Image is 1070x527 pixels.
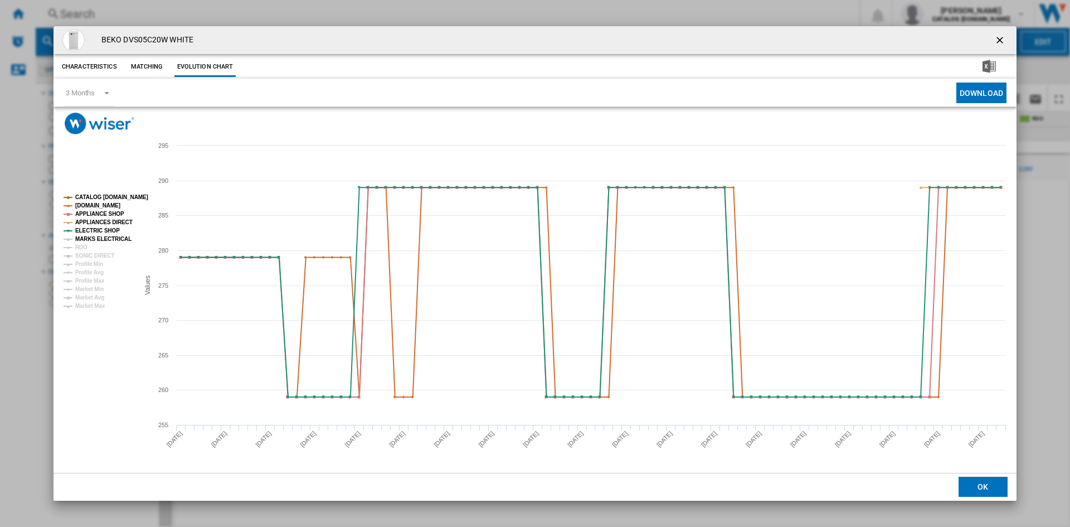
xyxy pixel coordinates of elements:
[165,430,183,448] tspan: [DATE]
[158,177,168,184] tspan: 290
[789,430,808,448] tspan: [DATE]
[75,286,104,292] tspan: Market Min
[75,294,104,301] tspan: Market Avg
[611,430,629,448] tspan: [DATE]
[994,35,1008,48] ng-md-icon: getI18NText('BUTTONS.CLOSE_DIALOG')
[923,430,941,448] tspan: [DATE]
[75,211,124,217] tspan: APPLIANCE SHOP
[75,219,133,225] tspan: APPLIANCES DIRECT
[745,430,763,448] tspan: [DATE]
[158,422,168,428] tspan: 255
[174,57,236,77] button: Evolution chart
[62,29,85,51] img: dvs05c20w_c.jpg
[53,26,1016,501] md-dialog: Product popup
[965,57,1014,77] button: Download in Excel
[75,194,148,200] tspan: CATALOG [DOMAIN_NAME]
[75,261,103,267] tspan: Profile Min
[956,83,1006,103] button: Download
[75,278,105,284] tspan: Profile Max
[834,430,852,448] tspan: [DATE]
[158,386,168,393] tspan: 260
[343,430,362,448] tspan: [DATE]
[75,303,105,309] tspan: Market Max
[75,269,104,275] tspan: Profile Avg
[59,57,120,77] button: Characteristics
[210,430,228,448] tspan: [DATE]
[75,253,114,259] tspan: SONIC DIRECT
[75,236,132,242] tspan: MARKS ELECTRICAL
[75,228,120,234] tspan: ELECTRIC SHOP
[158,247,168,254] tspan: 280
[144,275,152,295] tspan: Values
[655,430,674,448] tspan: [DATE]
[388,430,406,448] tspan: [DATE]
[522,430,540,448] tspan: [DATE]
[158,282,168,289] tspan: 275
[959,477,1008,497] button: OK
[75,202,120,209] tspan: [DOMAIN_NAME]
[878,430,897,448] tspan: [DATE]
[158,352,168,359] tspan: 265
[66,89,95,97] div: 3 Months
[96,35,193,46] h4: BEKO DVS05C20W WHITE
[967,430,985,448] tspan: [DATE]
[566,430,585,448] tspan: [DATE]
[477,430,495,448] tspan: [DATE]
[75,244,87,250] tspan: RDO
[158,142,168,149] tspan: 295
[158,212,168,219] tspan: 285
[123,57,172,77] button: Matching
[700,430,718,448] tspan: [DATE]
[432,430,451,448] tspan: [DATE]
[254,430,273,448] tspan: [DATE]
[990,29,1012,51] button: getI18NText('BUTTONS.CLOSE_DIALOG')
[983,60,996,73] img: excel-24x24.png
[158,317,168,323] tspan: 270
[299,430,317,448] tspan: [DATE]
[65,113,134,134] img: logo_wiser_300x94.png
